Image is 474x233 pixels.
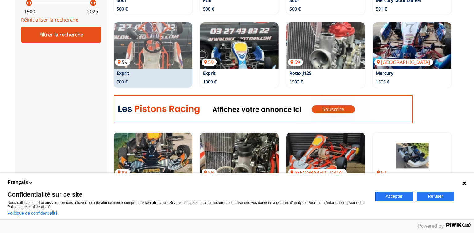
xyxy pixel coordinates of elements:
a: KART KZ COMPLET CHASSIS HAASE + MOTEUR PAVESI67 [373,133,451,179]
a: Rotax J12559 [286,22,365,69]
button: Accepter [375,192,413,201]
p: 59 [288,59,303,66]
img: Rotax J125 [286,22,365,69]
p: 500 € [289,6,301,12]
p: [GEOGRAPHIC_DATA] [374,59,433,66]
p: 59 [115,59,130,66]
a: Xenon[GEOGRAPHIC_DATA] [286,133,365,179]
img: KART KZ COMPLET CHASSIS HAASE + MOTEUR PAVESI [373,133,451,179]
button: Refuser [417,192,454,201]
p: 59 [202,169,217,176]
p: 591 € [376,6,387,12]
p: 1900 [24,8,35,15]
span: Confidentialité sur ce site [7,191,368,197]
p: 67 [374,169,389,176]
p: 59 [202,59,217,66]
p: Nous collectons et traitons vos données à travers ce site afin de mieux comprendre son utilisatio... [7,201,368,209]
img: Exprit [200,22,279,69]
a: Rotax J125 [289,70,311,76]
a: Karting crg Black star89 [114,133,192,179]
img: Exprit [114,22,192,69]
img: Rotax Max [200,133,279,179]
a: Mercury [376,70,393,76]
a: Exprit59 [114,22,192,69]
img: Mercury [373,22,451,69]
a: Politique de confidentialité [7,211,58,216]
img: Xenon [286,133,365,179]
p: 700 € [117,79,128,85]
p: 89 [115,169,130,176]
img: Karting crg Black star [114,133,192,179]
a: Rotax Max59 [200,133,279,179]
p: 1000 € [203,79,217,85]
span: Powered by [418,223,444,229]
span: Français [8,179,28,186]
a: Mercury[GEOGRAPHIC_DATA] [373,22,451,69]
a: Exprit59 [200,22,279,69]
a: Exprit [117,70,129,76]
p: 500 € [203,6,214,12]
p: [GEOGRAPHIC_DATA] [288,169,347,176]
a: Réinitialiser la recherche [21,16,78,23]
p: 1505 € [376,79,389,85]
a: Exprit [203,70,215,76]
p: 1500 € [289,79,303,85]
p: 500 € [117,6,128,12]
div: Filtrer la recherche [21,27,101,43]
p: 2025 [87,8,98,15]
